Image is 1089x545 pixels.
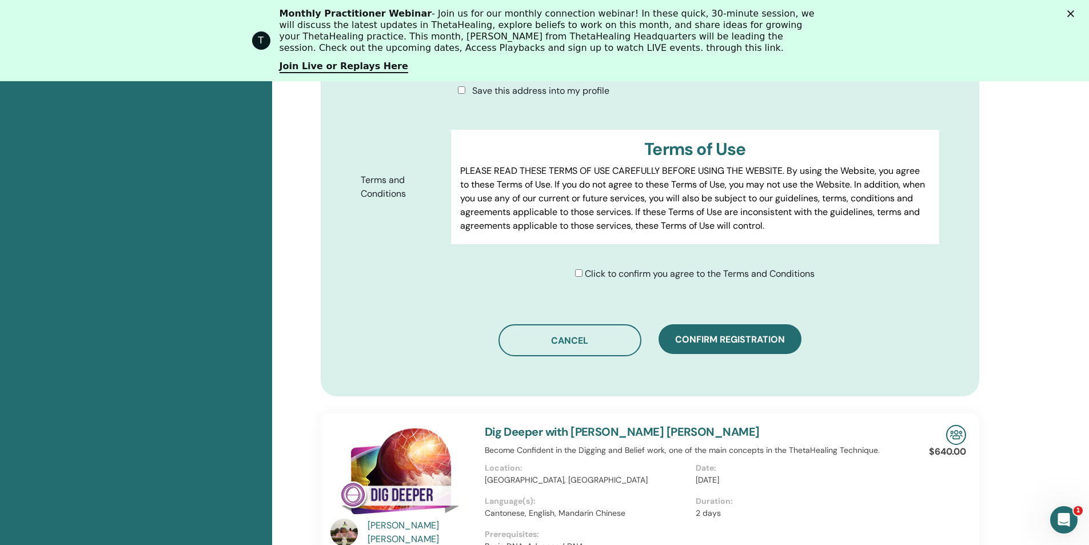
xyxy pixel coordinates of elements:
[551,335,588,347] span: Cancel
[472,85,609,97] span: Save this address into my profile
[696,507,900,519] p: 2 days
[460,242,930,407] p: Lor IpsumDolorsi.ame Cons adipisci elits do eiusm tem incid, utl etdol, magnaali eni adminimve qu...
[659,324,801,354] button: Confirm registration
[1067,10,1079,17] div: Close
[280,61,408,73] a: Join Live or Replays Here
[1074,506,1083,515] span: 1
[675,333,785,345] span: Confirm registration
[280,8,819,54] div: - Join us for our monthly connection webinar! In these quick, 30-minute session, we will discuss ...
[1050,506,1078,534] iframe: Intercom live chat
[585,268,815,280] span: Click to confirm you agree to the Terms and Conditions
[696,462,900,474] p: Date:
[460,164,930,233] p: PLEASE READ THESE TERMS OF USE CAREFULLY BEFORE USING THE WEBSITE. By using the Website, you agre...
[330,425,471,523] img: Dig Deeper
[485,444,907,456] p: Become Confident in the Digging and Belief work, one of the main concepts in the ThetaHealing Tec...
[696,495,900,507] p: Duration:
[485,462,689,474] p: Location:
[485,507,689,519] p: Cantonese, English, Mandarin Chinese
[485,495,689,507] p: Language(s):
[696,474,900,486] p: [DATE]
[485,528,907,540] p: Prerequisites:
[252,31,270,50] div: Profile image for ThetaHealing
[485,474,689,486] p: [GEOGRAPHIC_DATA], [GEOGRAPHIC_DATA]
[946,425,966,445] img: In-Person Seminar
[280,8,432,19] b: Monthly Practitioner Webinar
[352,169,452,205] label: Terms and Conditions
[498,324,641,356] button: Cancel
[460,139,930,160] h3: Terms of Use
[929,445,966,459] p: $640.00
[485,424,760,439] a: Dig Deeper with [PERSON_NAME] [PERSON_NAME]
